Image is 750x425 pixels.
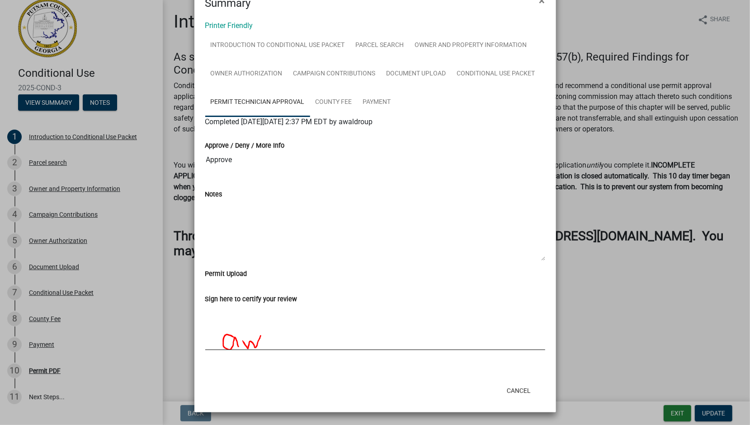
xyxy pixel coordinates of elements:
[205,304,677,350] img: iq5cAAAAASUVORK5CYII=
[358,88,396,117] a: Payment
[205,271,247,277] label: Permit Upload
[500,383,538,399] button: Cancel
[288,60,381,89] a: Campaign Contributions
[410,31,533,60] a: Owner and Property Information
[205,31,350,60] a: Introduction to Conditional Use Packet
[205,117,373,126] span: Completed [DATE][DATE] 2:37 PM EDT by awaldroup
[381,60,452,89] a: Document Upload
[205,296,297,303] label: Sign here to certify your review
[452,60,541,89] a: Conditional Use Packet
[205,21,253,30] a: Printer Friendly
[205,191,222,198] label: Notes
[350,31,410,60] a: Parcel search
[205,143,285,149] label: Approve / Deny / More Info
[205,88,310,117] a: Permit Technician Approval
[205,60,288,89] a: Owner Authorization
[310,88,358,117] a: County Fee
